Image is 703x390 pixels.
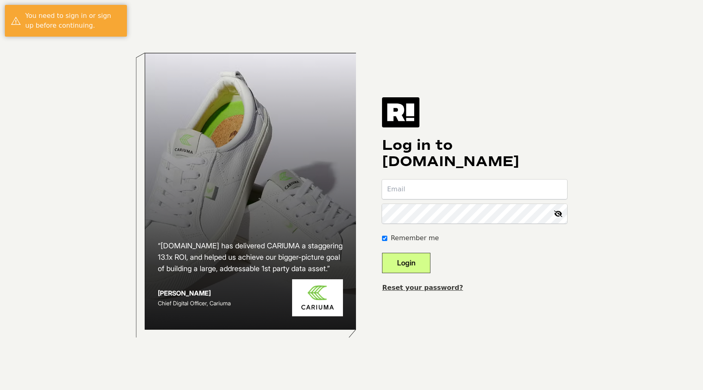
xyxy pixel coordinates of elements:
div: You need to sign in or sign up before continuing. [25,11,121,31]
img: Retention.com [382,97,419,127]
a: Reset your password? [382,284,463,291]
label: Remember me [391,233,439,243]
img: Cariuma [292,279,343,316]
button: Login [382,253,430,273]
strong: [PERSON_NAME] [158,289,211,297]
span: Chief Digital Officer, Cariuma [158,300,231,307]
input: Email [382,180,567,199]
h2: “[DOMAIN_NAME] has delivered CARIUMA a staggering 13.1x ROI, and helped us achieve our bigger-pic... [158,240,343,274]
h1: Log in to [DOMAIN_NAME] [382,137,567,170]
